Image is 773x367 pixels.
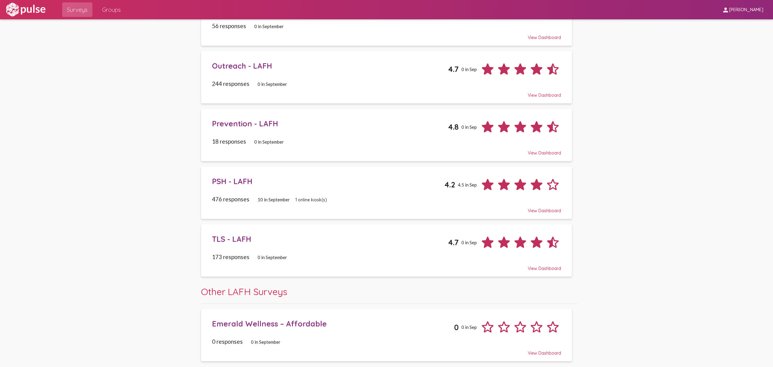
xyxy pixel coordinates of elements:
[458,182,477,187] span: 4.5 in Sep
[212,253,249,260] span: 173 responses
[254,24,284,29] span: 0 in September
[212,29,561,40] div: View Dashboard
[454,323,459,332] span: 0
[5,2,47,17] img: white-logo.svg
[201,309,572,361] a: Emerald Wellness – Affordable00 in Sep0 responses0 in SeptemberView Dashboard
[212,61,448,70] div: Outreach - LAFH
[212,119,448,128] div: Prevention - LAFH
[201,109,572,161] a: Prevention - LAFH4.80 in Sep18 responses0 in SeptemberView Dashboard
[212,145,561,156] div: View Dashboard
[212,203,561,213] div: View Dashboard
[461,124,477,130] span: 0 in Sep
[461,324,477,330] span: 0 in Sep
[201,224,572,277] a: TLS - LAFH4.70 in Sep173 responses0 in SeptemberView Dashboard
[254,139,284,145] span: 0 in September
[212,80,249,87] span: 244 responses
[212,319,454,328] div: Emerald Wellness – Affordable
[212,87,561,98] div: View Dashboard
[729,7,763,13] span: [PERSON_NAME]
[212,260,561,271] div: View Dashboard
[258,197,290,202] span: 10 in September
[201,167,572,219] a: PSH - LAFH4.24.5 in Sep476 responses10 in September1 online kiosk(s)View Dashboard
[448,64,459,74] span: 4.7
[295,197,327,203] span: 1 online kiosk(s)
[212,22,246,29] span: 56 responses
[461,240,477,245] span: 0 in Sep
[102,4,121,15] span: Groups
[201,286,287,297] span: Other LAFH Surveys
[97,2,126,17] a: Groups
[448,238,459,247] span: 4.7
[212,177,444,186] div: PSH - LAFH
[212,345,561,356] div: View Dashboard
[717,4,768,15] button: [PERSON_NAME]
[62,2,92,17] a: Surveys
[212,234,448,244] div: TLS - LAFH
[251,339,281,345] span: 0 in September
[444,180,455,189] span: 4.2
[258,255,287,260] span: 0 in September
[201,51,572,103] a: Outreach - LAFH4.70 in Sep244 responses0 in SeptemberView Dashboard
[258,81,287,87] span: 0 in September
[212,338,243,345] span: 0 responses
[67,4,88,15] span: Surveys
[461,67,477,72] span: 0 in Sep
[448,122,459,132] span: 4.8
[212,196,249,203] span: 476 responses
[722,6,729,14] mat-icon: person
[212,138,246,145] span: 18 responses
